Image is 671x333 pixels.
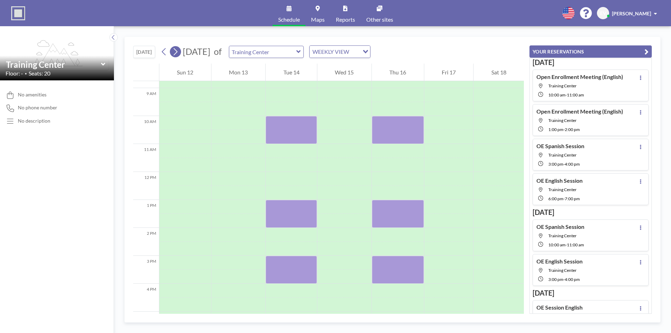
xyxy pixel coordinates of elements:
[533,208,649,217] h3: [DATE]
[529,45,652,58] button: YOUR RESERVATIONS
[565,242,567,247] span: -
[563,196,565,201] span: -
[565,92,567,97] span: -
[548,242,565,247] span: 10:00 AM
[11,6,25,20] img: organization-logo
[563,127,565,132] span: -
[536,177,583,184] h4: OE English Session
[536,108,623,115] h4: Open Enrollment Meeting (English)
[548,161,563,167] span: 3:00 PM
[536,143,584,150] h4: OE Spanish Session
[548,152,577,158] span: Training Center
[351,47,359,56] input: Search for option
[336,17,355,22] span: Reports
[25,71,27,76] span: •
[133,284,159,312] div: 4 PM
[548,277,563,282] span: 3:00 PM
[536,258,583,265] h4: OE English Session
[600,10,606,16] span: EV
[565,161,580,167] span: 4:00 PM
[133,144,159,172] div: 11 AM
[133,200,159,228] div: 1 PM
[317,64,371,81] div: Wed 15
[133,116,159,144] div: 10 AM
[567,92,584,97] span: 11:00 AM
[372,64,424,81] div: Thu 16
[133,228,159,256] div: 2 PM
[474,64,524,81] div: Sat 18
[310,46,370,58] div: Search for option
[548,268,577,273] span: Training Center
[548,196,563,201] span: 6:00 PM
[536,73,623,80] h4: Open Enrollment Meeting (English)
[548,83,577,88] span: Training Center
[133,256,159,284] div: 3 PM
[229,46,296,58] input: Training Center
[565,196,580,201] span: 7:00 PM
[266,64,317,81] div: Tue 14
[536,304,583,311] h4: OE Session English
[311,17,325,22] span: Maps
[133,46,155,58] button: [DATE]
[548,118,577,123] span: Training Center
[18,118,50,124] div: No description
[211,64,266,81] div: Mon 13
[159,64,211,81] div: Sun 12
[533,58,649,67] h3: [DATE]
[548,233,577,238] span: Training Center
[6,59,101,70] input: Training Center
[18,104,57,111] span: No phone number
[6,70,23,77] span: Floor: -
[612,10,651,16] span: [PERSON_NAME]
[548,92,565,97] span: 10:00 AM
[29,70,50,77] span: Seats: 20
[278,17,300,22] span: Schedule
[183,46,210,57] span: [DATE]
[424,64,474,81] div: Fri 17
[563,161,565,167] span: -
[214,46,222,57] span: of
[133,88,159,116] div: 9 AM
[533,289,649,297] h3: [DATE]
[536,223,584,230] h4: OE Spanish Session
[366,17,393,22] span: Other sites
[565,277,580,282] span: 4:00 PM
[567,242,584,247] span: 11:00 AM
[548,127,563,132] span: 1:00 PM
[563,277,565,282] span: -
[133,172,159,200] div: 12 PM
[311,47,351,56] span: WEEKLY VIEW
[565,127,580,132] span: 2:00 PM
[548,187,577,192] span: Training Center
[18,92,46,98] span: No amenities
